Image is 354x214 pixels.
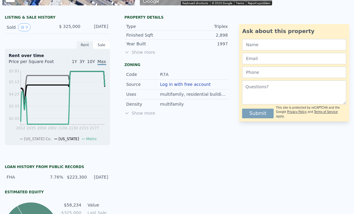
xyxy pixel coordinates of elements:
[126,71,160,77] div: Code
[177,41,228,47] div: 1997
[124,62,230,67] div: Zoning
[242,39,346,50] input: Name
[126,101,160,107] div: Density
[93,41,110,49] div: Sale
[87,59,95,64] span: 10Y
[287,110,307,113] a: Privacy Policy
[59,24,80,29] span: $ 325,000
[242,67,346,78] input: Phone
[72,59,77,64] span: 1Y
[76,41,93,49] div: Rent
[86,202,113,208] td: Value
[85,23,108,31] div: [DATE]
[5,164,110,169] div: Loan history from public records
[126,32,177,38] div: Finished Sqft
[79,126,88,130] tspan: 2153
[48,126,57,130] tspan: 2082
[9,104,19,108] tspan: $3.33
[24,137,51,141] span: [US_STATE] Co.
[212,2,232,5] span: © 2025 Google
[86,137,96,141] span: Metro
[160,91,228,97] div: multifamily, residential buildings
[126,41,177,47] div: Year Built
[59,202,82,208] td: $58,234
[9,53,106,59] div: Rent over time
[16,126,25,130] tspan: 2012
[126,91,160,97] div: Uses
[160,101,185,107] div: multifamily
[58,137,79,141] span: [US_STATE]
[5,190,110,194] div: Estimated Equity
[126,23,177,29] div: Type
[160,71,170,77] div: R7A
[242,27,346,35] div: Ask about this property
[242,53,346,64] input: Email
[177,23,228,29] div: Triplex
[9,92,19,96] tspan: $4.23
[9,59,57,68] div: Price per Square Foot
[276,106,346,119] div: This site is protected by reCAPTCHA and the Google and apply.
[236,2,244,5] a: Terms (opens in new tab)
[9,116,19,121] tspan: $2.43
[9,80,19,84] tspan: $5.13
[46,174,63,180] div: 7.76%
[79,59,85,64] span: 3Y
[9,69,19,73] tspan: $5.93
[91,174,108,180] div: [DATE]
[126,81,160,87] div: Source
[67,174,87,180] div: $223,300
[7,23,52,31] div: Sold
[182,1,208,5] button: Keyboard shortcuts
[160,82,211,87] button: Log in with free account
[37,126,46,130] tspan: 2059
[90,126,99,130] tspan: 2177
[248,2,270,5] a: Report a problem
[58,126,67,130] tspan: 2106
[5,15,110,21] div: LISTING & SALE HISTORY
[124,15,230,20] div: Property details
[97,59,106,65] span: Max
[18,23,31,31] button: View historical data
[7,174,42,180] div: FHA
[69,126,78,130] tspan: 2130
[177,32,228,38] div: 2,898
[124,49,230,55] span: Show more
[242,109,274,118] button: Submit
[27,126,36,130] tspan: 2035
[124,110,230,116] div: Show more
[314,110,338,113] a: Terms of Service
